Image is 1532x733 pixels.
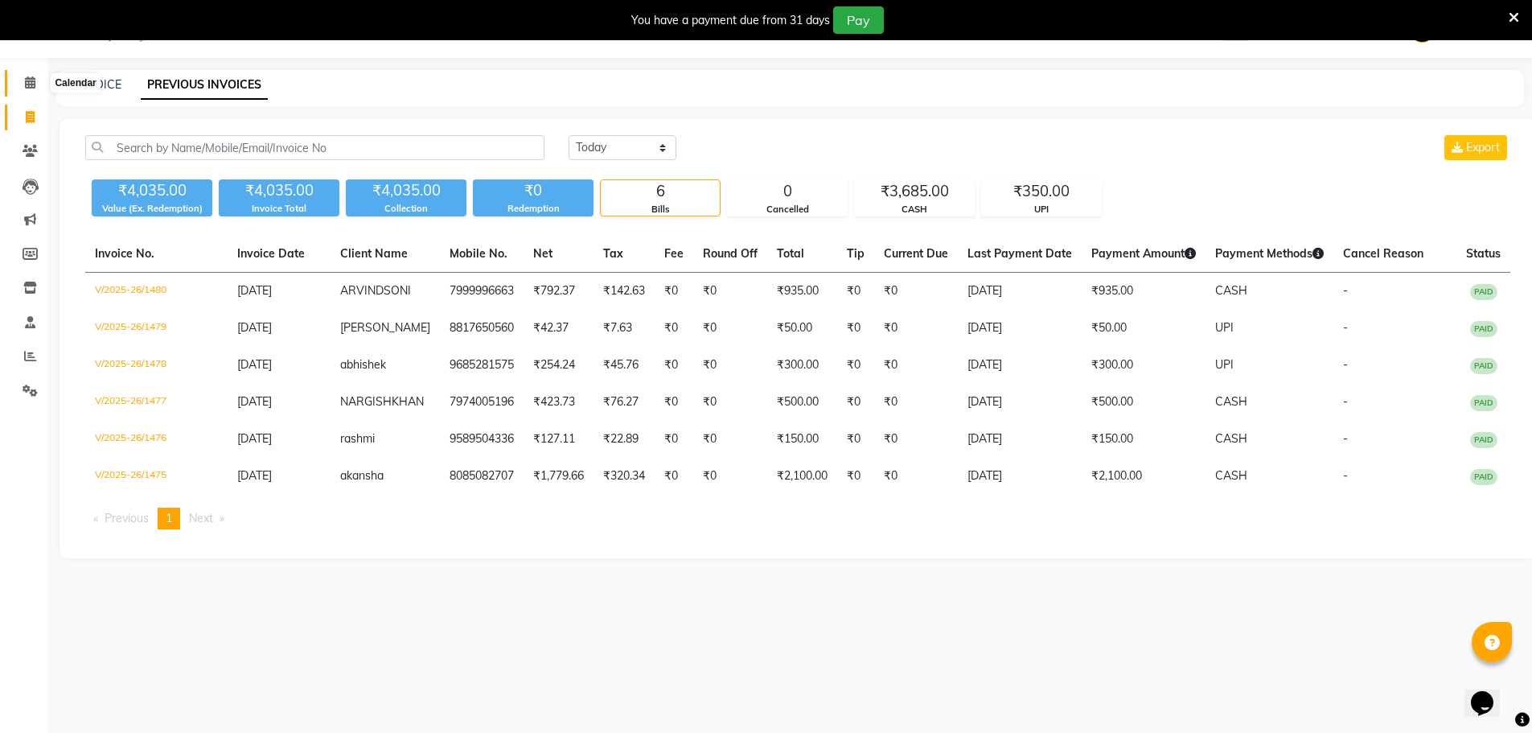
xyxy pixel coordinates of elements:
[1082,310,1205,347] td: ₹50.00
[1215,394,1247,409] span: CASH
[874,421,958,458] td: ₹0
[837,310,874,347] td: ₹0
[219,179,339,202] div: ₹4,035.00
[340,246,408,261] span: Client Name
[767,421,837,458] td: ₹150.00
[524,273,593,311] td: ₹792.37
[593,384,655,421] td: ₹76.27
[85,508,1510,529] nav: Pagination
[655,273,693,311] td: ₹0
[767,347,837,384] td: ₹300.00
[631,12,830,29] div: You have a payment due from 31 days
[1470,469,1497,485] span: PAID
[601,203,720,216] div: Bills
[1343,283,1348,298] span: -
[655,421,693,458] td: ₹0
[603,246,623,261] span: Tax
[1343,320,1348,335] span: -
[777,246,804,261] span: Total
[874,347,958,384] td: ₹0
[340,394,392,409] span: NARGISH
[237,246,305,261] span: Invoice Date
[166,511,172,525] span: 1
[533,246,552,261] span: Net
[847,246,865,261] span: Tip
[1470,432,1497,448] span: PAID
[837,384,874,421] td: ₹0
[85,310,228,347] td: V/2025-26/1479
[92,202,212,216] div: Value (Ex. Redemption)
[1470,395,1497,411] span: PAID
[958,421,1082,458] td: [DATE]
[874,384,958,421] td: ₹0
[237,357,272,372] span: [DATE]
[728,180,847,203] div: 0
[1464,669,1516,717] iframe: chat widget
[473,202,593,216] div: Redemption
[767,310,837,347] td: ₹50.00
[958,384,1082,421] td: [DATE]
[693,273,767,311] td: ₹0
[1215,283,1247,298] span: CASH
[219,202,339,216] div: Invoice Total
[85,384,228,421] td: V/2025-26/1477
[1082,421,1205,458] td: ₹150.00
[655,310,693,347] td: ₹0
[833,6,884,34] button: Pay
[593,347,655,384] td: ₹45.76
[440,421,524,458] td: 9589504336
[237,320,272,335] span: [DATE]
[693,310,767,347] td: ₹0
[189,511,213,525] span: Next
[593,273,655,311] td: ₹142.63
[767,273,837,311] td: ₹935.00
[524,458,593,495] td: ₹1,779.66
[855,203,974,216] div: CASH
[655,458,693,495] td: ₹0
[693,458,767,495] td: ₹0
[340,320,430,335] span: [PERSON_NAME]
[958,273,1082,311] td: [DATE]
[593,310,655,347] td: ₹7.63
[340,357,386,372] span: abhishek
[237,431,272,446] span: [DATE]
[1215,357,1234,372] span: UPI
[51,73,100,93] div: Calendar
[767,458,837,495] td: ₹2,100.00
[92,179,212,202] div: ₹4,035.00
[384,283,411,298] span: SONI
[874,458,958,495] td: ₹0
[1466,246,1501,261] span: Status
[958,310,1082,347] td: [DATE]
[693,384,767,421] td: ₹0
[1470,284,1497,300] span: PAID
[593,458,655,495] td: ₹320.34
[1343,394,1348,409] span: -
[346,202,466,216] div: Collection
[524,421,593,458] td: ₹127.11
[340,468,384,483] span: akansha
[837,421,874,458] td: ₹0
[664,246,684,261] span: Fee
[346,179,466,202] div: ₹4,035.00
[693,347,767,384] td: ₹0
[1082,347,1205,384] td: ₹300.00
[1082,273,1205,311] td: ₹935.00
[982,180,1101,203] div: ₹350.00
[1215,246,1324,261] span: Payment Methods
[1343,468,1348,483] span: -
[1470,358,1497,374] span: PAID
[237,468,272,483] span: [DATE]
[837,347,874,384] td: ₹0
[967,246,1072,261] span: Last Payment Date
[524,347,593,384] td: ₹254.24
[1215,431,1247,446] span: CASH
[440,384,524,421] td: 7974005196
[85,458,228,495] td: V/2025-26/1475
[85,347,228,384] td: V/2025-26/1478
[958,347,1082,384] td: [DATE]
[1091,246,1196,261] span: Payment Amount
[440,347,524,384] td: 9685281575
[141,71,268,100] a: PREVIOUS INVOICES
[340,283,384,298] span: ARVIND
